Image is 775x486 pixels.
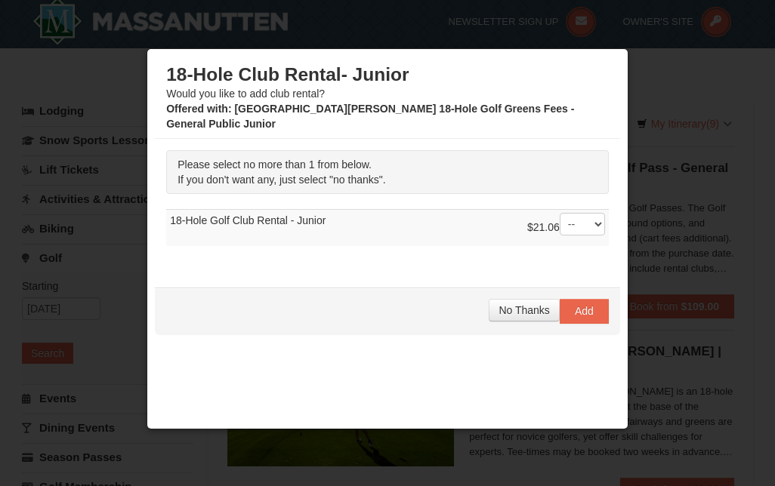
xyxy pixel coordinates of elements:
div: $21.06 [527,213,605,243]
strong: : [GEOGRAPHIC_DATA][PERSON_NAME] 18-Hole Golf Greens Fees - General Public Junior [166,103,574,130]
span: No Thanks [499,304,549,316]
h3: 18-Hole Club Rental- Junior [166,63,609,86]
button: Add [560,299,609,323]
td: 18-Hole Golf Club Rental - Junior [166,210,609,247]
span: Please select no more than 1 from below. [178,158,372,171]
span: If you don't want any, just select "no thanks". [178,174,385,186]
span: Offered with [166,103,228,115]
div: Would you like to add club rental? [166,63,609,131]
button: No Thanks [489,299,559,321]
span: Add [575,305,594,317]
